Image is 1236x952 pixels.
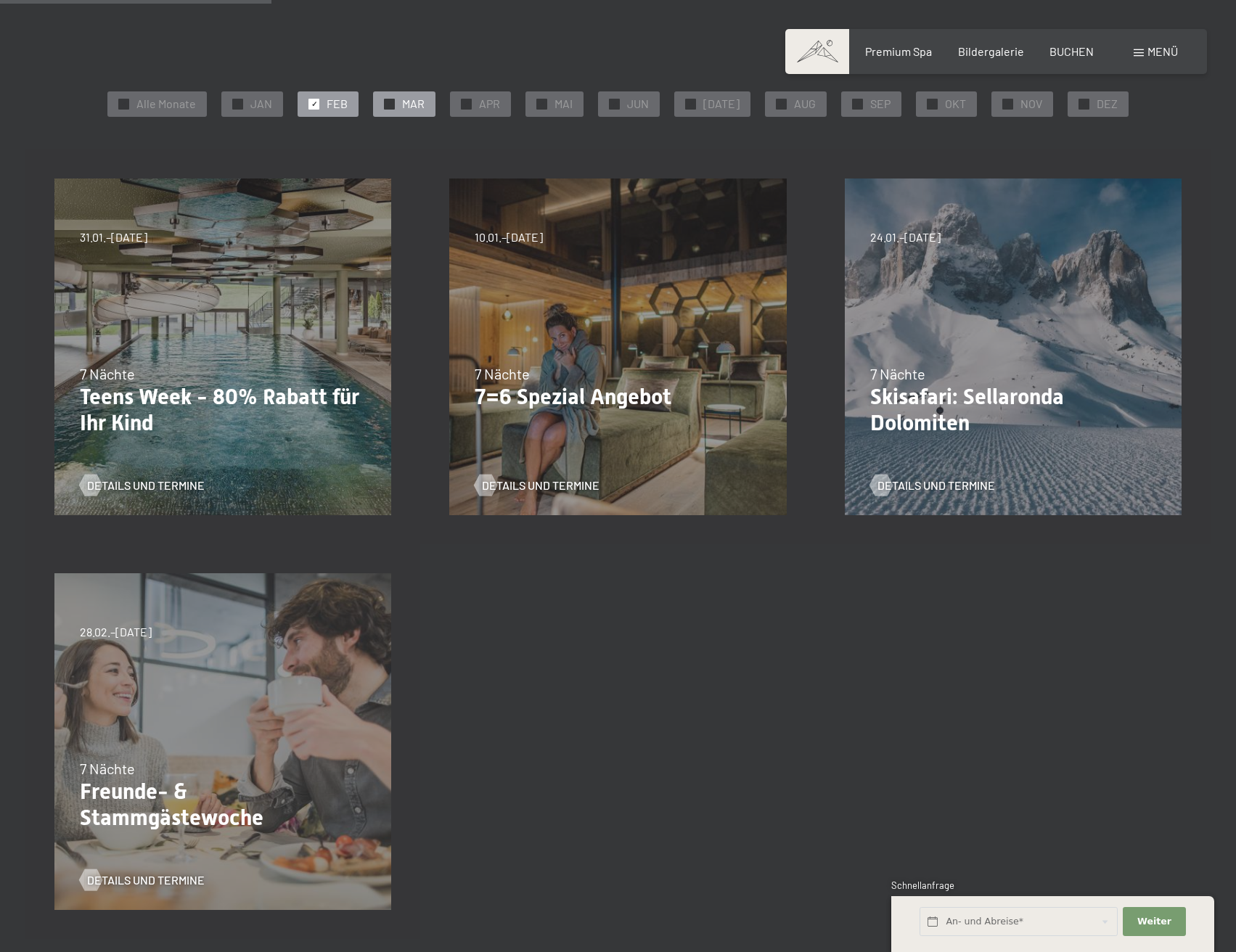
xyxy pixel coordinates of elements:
[865,44,932,58] a: Premium Spa
[475,384,761,410] p: 7=6 Spezial Angebot
[87,477,205,493] span: Details und Termine
[958,44,1024,58] a: Bildergalerie
[80,760,135,777] span: 7 Nächte
[475,229,543,245] span: 10.01.–[DATE]
[80,779,366,831] p: Freunde- & Stammgästewoche
[80,872,205,888] a: Details und Termine
[794,96,816,112] span: AUG
[80,477,205,493] a: Details und Termine
[539,99,545,109] span: ✓
[387,99,393,109] span: ✓
[855,99,861,109] span: ✓
[612,99,618,109] span: ✓
[1049,44,1094,58] a: BUCHEN
[464,99,470,109] span: ✓
[688,99,694,109] span: ✓
[945,96,966,112] span: OKT
[1137,915,1171,928] span: Weiter
[1005,99,1011,109] span: ✓
[891,879,954,891] span: Schnellanfrage
[627,96,649,112] span: JUN
[402,96,425,112] span: MAR
[235,99,241,109] span: ✓
[475,365,530,382] span: 7 Nächte
[554,96,573,112] span: MAI
[1097,96,1118,112] span: DEZ
[250,96,272,112] span: JAN
[870,384,1156,436] p: Skisafari: Sellaronda Dolomiten
[1081,99,1087,109] span: ✓
[870,477,995,493] a: Details und Termine
[479,96,500,112] span: APR
[136,96,196,112] span: Alle Monate
[121,99,127,109] span: ✓
[870,365,925,382] span: 7 Nächte
[1147,44,1178,58] span: Menü
[870,229,941,245] span: 24.01.–[DATE]
[1123,907,1185,937] button: Weiter
[877,477,995,493] span: Details und Termine
[779,99,785,109] span: ✓
[80,365,135,382] span: 7 Nächte
[703,96,740,112] span: [DATE]
[870,96,891,112] span: SEP
[1020,96,1042,112] span: NOV
[930,99,936,109] span: ✓
[311,99,317,109] span: ✓
[327,96,348,112] span: FEB
[80,229,147,245] span: 31.01.–[DATE]
[475,477,599,493] a: Details und Termine
[80,624,152,640] span: 28.02.–[DATE]
[87,872,205,888] span: Details und Termine
[80,384,366,436] p: Teens Week - 80% Rabatt für Ihr Kind
[482,477,599,493] span: Details und Termine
